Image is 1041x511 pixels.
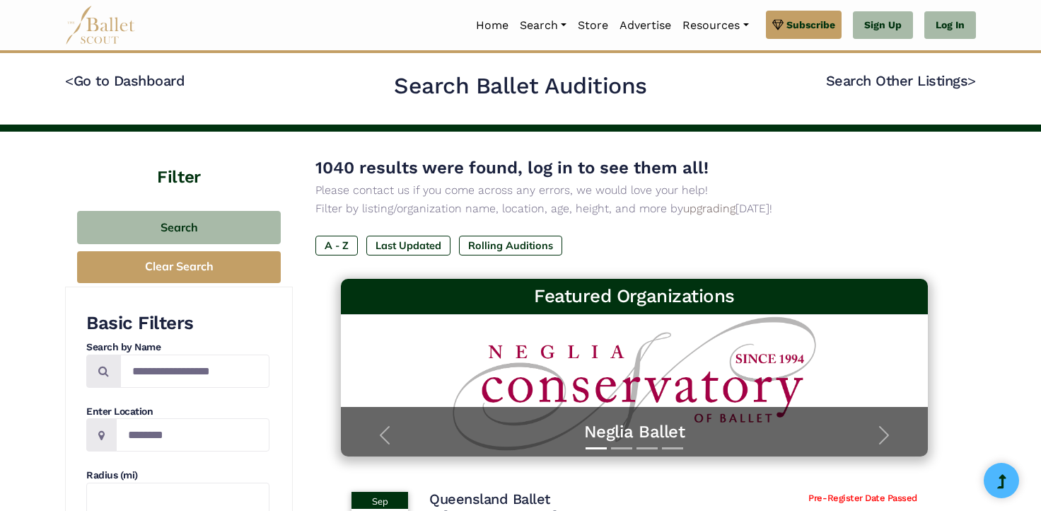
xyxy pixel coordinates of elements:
a: Store [572,11,614,40]
a: upgrading [683,202,735,215]
span: Subscribe [786,17,835,33]
a: Subscribe [766,11,842,39]
h4: Filter [65,132,293,190]
h4: Queensland Ballet [429,490,550,508]
p: Please contact us if you come across any errors, we would love your help! [315,181,953,200]
button: Slide 4 [662,440,683,457]
a: Sign Up [853,11,913,40]
a: Home [470,11,514,40]
h3: Featured Organizations [352,285,917,309]
a: Neglia Ballet [355,421,914,443]
h4: Search by Name [86,340,269,355]
a: Resources [677,11,754,40]
input: Search by names... [120,355,269,388]
a: <Go to Dashboard [65,72,185,89]
span: Pre-Register Date Passed [808,493,917,505]
a: Search [514,11,572,40]
button: Slide 1 [586,440,607,457]
div: Sep [351,492,408,509]
label: Last Updated [366,236,450,255]
p: Filter by listing/organization name, location, age, height, and more by [DATE]! [315,200,953,218]
button: Search [77,211,281,244]
label: Rolling Auditions [459,236,562,255]
a: Log In [924,11,976,40]
code: < [65,71,74,89]
button: Slide 2 [611,440,632,457]
img: gem.svg [772,17,784,33]
button: Slide 3 [636,440,658,457]
input: Location [116,418,269,452]
a: Search Other Listings> [826,72,976,89]
label: A - Z [315,236,358,255]
h4: Radius (mi) [86,469,269,483]
a: Advertise [614,11,677,40]
button: Clear Search [77,251,281,283]
h2: Search Ballet Auditions [394,71,647,101]
span: 1040 results were found, log in to see them all! [315,158,709,178]
h4: Enter Location [86,405,269,419]
code: > [967,71,976,89]
h3: Basic Filters [86,311,269,335]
